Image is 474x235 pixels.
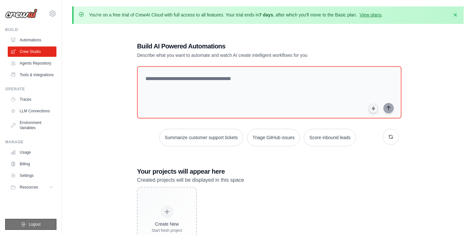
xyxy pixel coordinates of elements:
[137,176,399,184] p: Created projects will be displayed in this space
[5,9,37,18] img: Logo
[5,219,56,230] button: Logout
[5,139,56,145] div: Manage
[159,129,243,146] button: Summarize customer support tickets
[137,42,354,51] h1: Build AI Powered Automations
[152,228,182,233] div: Start fresh project
[383,129,399,145] button: Get new suggestions
[8,170,56,181] a: Settings
[8,35,56,45] a: Automations
[137,167,399,176] h3: Your projects will appear here
[29,222,41,227] span: Logout
[8,159,56,169] a: Billing
[247,129,300,146] button: Triage GitHub issues
[8,70,56,80] a: Tools & Integrations
[8,94,56,105] a: Traces
[152,221,182,227] div: Create New
[137,52,354,58] p: Describe what you want to automate and watch AI create intelligent workflows for you
[89,12,383,18] p: You're on a free trial of CrewAI Cloud with full access to all features. Your trial ends in , aft...
[8,117,56,133] a: Environment Variables
[5,87,56,92] div: Operate
[360,12,381,17] a: View plans
[8,182,56,192] button: Resources
[8,46,56,57] a: Crew Studio
[8,147,56,158] a: Usage
[8,58,56,68] a: Agents Repository
[20,185,38,190] span: Resources
[259,12,273,17] strong: 7 days
[369,104,378,113] button: Click to speak your automation idea
[8,106,56,116] a: LLM Connections
[5,27,56,32] div: Build
[304,129,356,146] button: Score inbound leads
